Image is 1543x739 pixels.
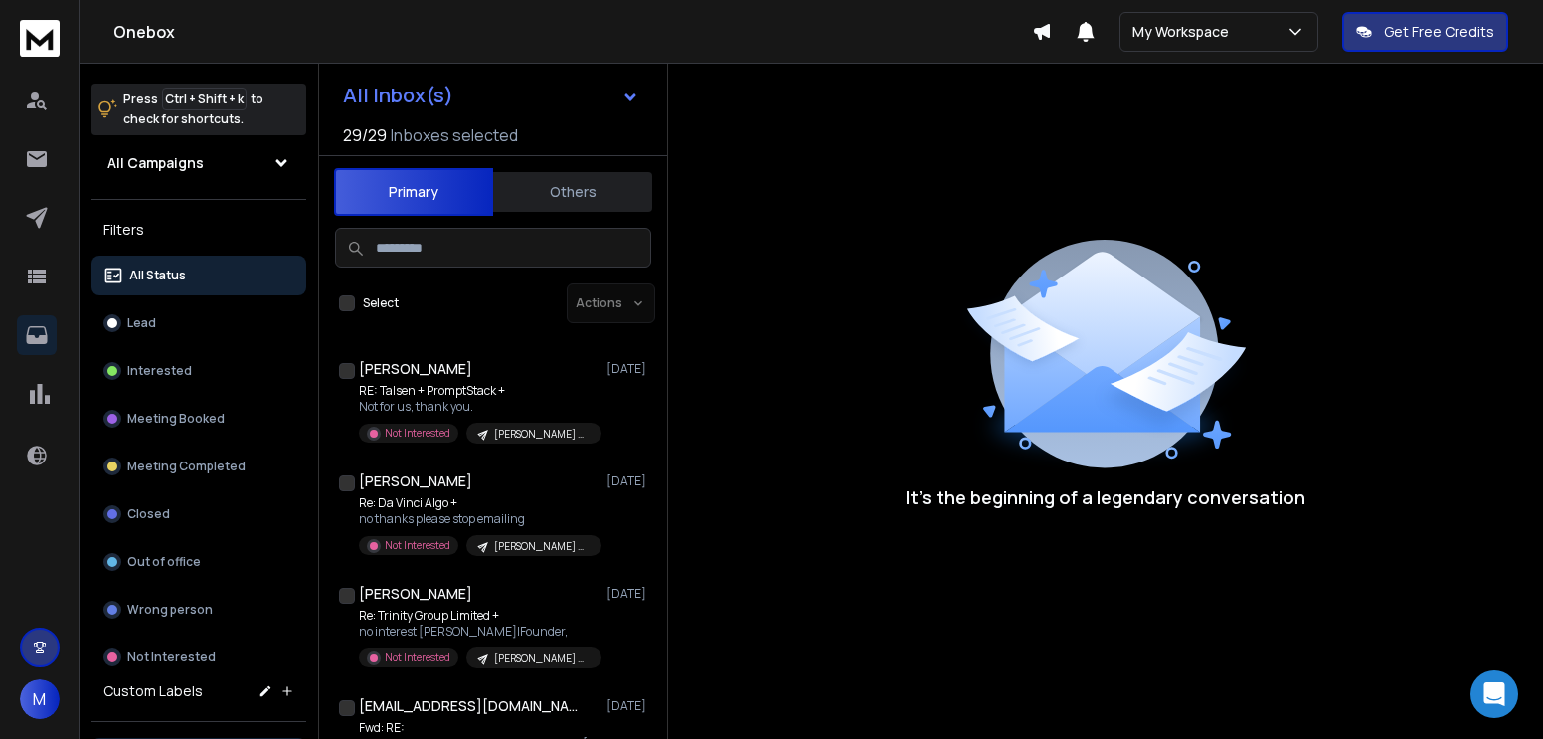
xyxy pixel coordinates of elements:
p: Closed [127,506,170,522]
p: Out of office [127,554,201,570]
p: [DATE] [606,586,651,602]
h3: Inboxes selected [391,123,518,147]
p: Wrong person [127,602,213,618]
button: M [20,679,60,719]
button: Lead [91,303,306,343]
button: Wrong person [91,590,306,630]
p: Not Interested [385,426,450,441]
p: [PERSON_NAME] UK Fintech [494,651,590,666]
button: All Inbox(s) [327,76,655,115]
p: Get Free Credits [1384,22,1494,42]
p: [PERSON_NAME] UK Fintech [494,539,590,554]
h1: [PERSON_NAME] [359,584,472,604]
p: Fwd: RE: [359,720,598,736]
p: [PERSON_NAME] UK Fintech [494,427,590,442]
button: Others [493,170,652,214]
p: no thanks please stop emailing [359,511,598,527]
p: RE: Talsen + PromptStack + [359,383,598,399]
p: [DATE] [606,473,651,489]
div: Open Intercom Messenger [1470,670,1518,718]
p: no interest [PERSON_NAME]|Founder, [359,624,598,640]
p: [DATE] [606,698,651,714]
p: Meeting Completed [127,459,246,474]
p: My Workspace [1132,22,1237,42]
p: It’s the beginning of a legendary conversation [906,483,1305,511]
p: Press to check for shortcuts. [123,90,263,129]
p: Not Interested [127,649,216,665]
p: Re: Trinity Group Limited + [359,608,598,624]
p: Re: Da Vinci Algo + [359,495,598,511]
h1: [EMAIL_ADDRESS][DOMAIN_NAME] [359,696,578,716]
p: Interested [127,363,192,379]
span: Ctrl + Shift + k [162,88,247,110]
p: Not Interested [385,538,450,553]
h3: Custom Labels [103,681,203,701]
h3: Filters [91,216,306,244]
button: All Campaigns [91,143,306,183]
p: All Status [129,268,186,283]
button: All Status [91,256,306,295]
p: Not Interested [385,650,450,665]
span: 29 / 29 [343,123,387,147]
p: Meeting Booked [127,411,225,427]
h1: [PERSON_NAME] [359,471,472,491]
button: Interested [91,351,306,391]
p: Lead [127,315,156,331]
button: Out of office [91,542,306,582]
button: Get Free Credits [1342,12,1508,52]
button: Primary [334,168,493,216]
button: Meeting Completed [91,447,306,486]
button: Closed [91,494,306,534]
button: Not Interested [91,638,306,677]
img: logo [20,20,60,57]
h1: Onebox [113,20,1032,44]
h1: [PERSON_NAME] [359,359,472,379]
p: Not for us, thank you. [359,399,598,415]
p: [DATE] [606,361,651,377]
button: Meeting Booked [91,399,306,439]
h1: All Inbox(s) [343,86,453,105]
label: Select [363,295,399,311]
h1: All Campaigns [107,153,204,173]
